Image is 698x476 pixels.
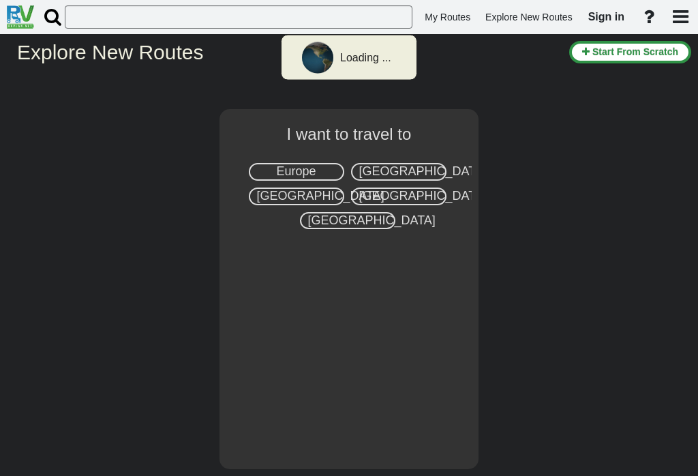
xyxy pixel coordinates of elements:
div: [GEOGRAPHIC_DATA] [300,212,395,230]
span: [GEOGRAPHIC_DATA] [257,189,384,203]
h2: Explore New Routes [17,41,559,63]
a: My Routes [419,4,476,31]
span: I want to travel to [287,125,412,143]
span: [GEOGRAPHIC_DATA] [308,213,436,227]
span: [GEOGRAPHIC_DATA] [359,189,487,203]
div: [GEOGRAPHIC_DATA] [249,188,344,205]
img: RvPlanetLogo.png [7,5,34,29]
button: Start From Scratch [569,41,691,63]
a: Sign in [582,3,631,31]
span: Sign in [588,11,624,23]
a: Explore New Routes [479,4,579,31]
span: Explore New Routes [485,12,573,23]
div: Loading ... [340,50,391,66]
div: [GEOGRAPHIC_DATA] [351,163,446,181]
div: Europe [249,163,344,181]
div: [GEOGRAPHIC_DATA] [351,188,446,205]
span: My Routes [425,12,470,23]
span: [GEOGRAPHIC_DATA] [359,164,487,178]
span: Europe [276,164,316,178]
span: Start From Scratch [592,46,678,57]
